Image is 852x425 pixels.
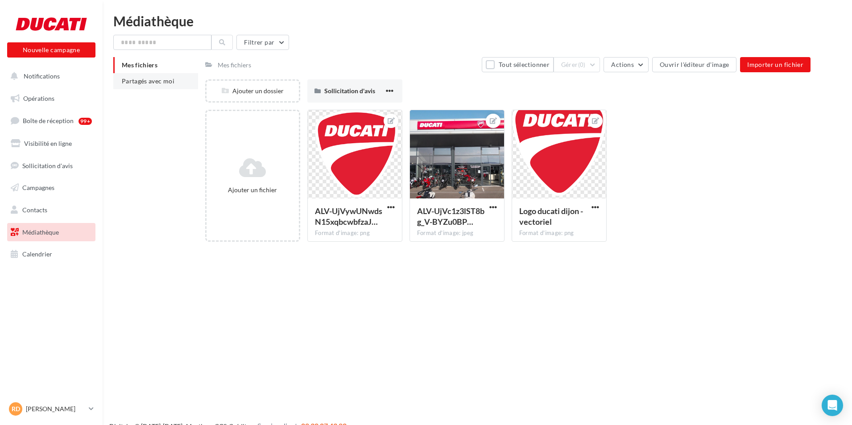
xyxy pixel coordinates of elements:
[23,95,54,102] span: Opérations
[482,57,553,72] button: Tout sélectionner
[519,229,599,237] div: Format d'image: png
[5,67,94,86] button: Notifications
[23,117,74,124] span: Boîte de réception
[822,395,843,416] div: Open Intercom Messenger
[5,89,97,108] a: Opérations
[5,201,97,219] a: Contacts
[5,178,97,197] a: Campagnes
[5,223,97,242] a: Médiathèque
[12,404,20,413] span: RD
[740,57,811,72] button: Importer un fichier
[79,118,92,125] div: 99+
[554,57,600,72] button: Gérer(0)
[210,186,295,194] div: Ajouter un fichier
[24,140,72,147] span: Visibilité en ligne
[7,400,95,417] a: RD [PERSON_NAME]
[22,250,52,258] span: Calendrier
[22,206,47,214] span: Contacts
[652,57,736,72] button: Ouvrir l'éditeur d'image
[747,61,803,68] span: Importer un fichier
[5,111,97,130] a: Boîte de réception99+
[5,157,97,175] a: Sollicitation d'avis
[578,61,586,68] span: (0)
[22,161,73,169] span: Sollicitation d'avis
[519,206,583,227] span: Logo ducati dijon - vectoriel
[122,77,174,85] span: Partagés avec moi
[26,404,85,413] p: [PERSON_NAME]
[611,61,633,68] span: Actions
[7,42,95,58] button: Nouvelle campagne
[113,14,841,28] div: Médiathèque
[24,72,60,80] span: Notifications
[236,35,289,50] button: Filtrer par
[315,206,382,227] span: ALV-UjVywUNwdsN15xqbcwbfzaJOOm38Ob_QoU7P2XP0XiGp8TSAIQ4a
[122,61,157,69] span: Mes fichiers
[315,229,395,237] div: Format d'image: png
[5,245,97,264] a: Calendrier
[604,57,648,72] button: Actions
[417,206,484,227] span: ALV-UjVc1z3lST8bg_V-BYZu0BP7YBjA6amw0Hrzev3eui-K2e-KHKaA
[22,184,54,191] span: Campagnes
[324,87,375,95] span: Sollicitation d'avis
[5,134,97,153] a: Visibilité en ligne
[417,229,497,237] div: Format d'image: jpeg
[207,87,299,95] div: Ajouter un dossier
[22,228,59,236] span: Médiathèque
[218,61,251,70] div: Mes fichiers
